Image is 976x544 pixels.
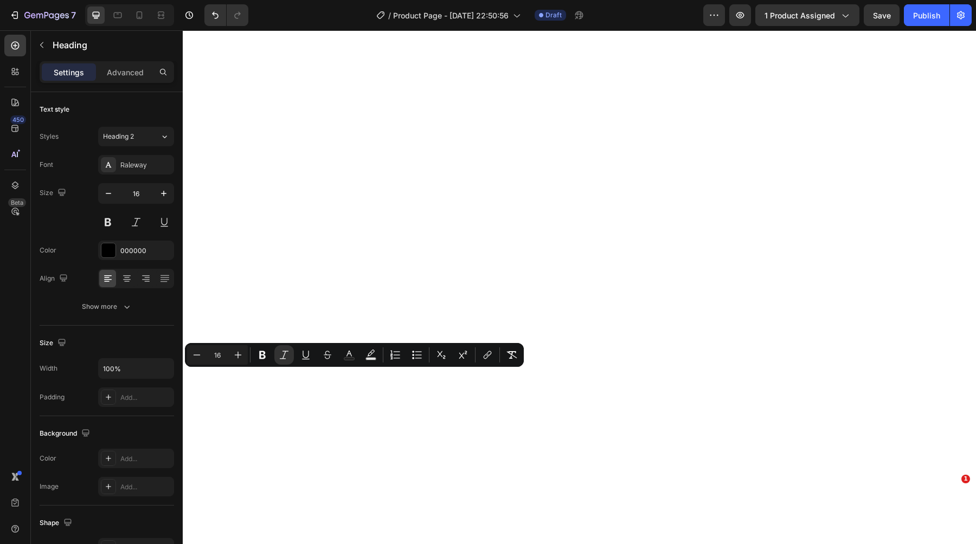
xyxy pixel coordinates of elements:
[204,4,248,26] div: Undo/Redo
[40,297,174,316] button: Show more
[40,454,56,463] div: Color
[8,198,26,207] div: Beta
[98,127,174,146] button: Heading 2
[40,392,65,402] div: Padding
[545,10,562,20] span: Draft
[40,186,68,200] div: Size
[40,336,68,351] div: Size
[961,475,970,483] span: 1
[82,301,132,312] div: Show more
[183,30,976,544] iframe: Design area
[939,491,965,517] iframe: Intercom live chat
[107,67,144,78] p: Advanced
[120,246,171,256] div: 000000
[40,160,53,170] div: Font
[53,38,170,51] p: Heading
[393,10,509,21] span: Product Page - [DATE] 22:50:56
[388,10,391,21] span: /
[904,4,949,26] button: Publish
[40,132,59,141] div: Styles
[40,482,59,491] div: Image
[185,343,524,367] div: Editor contextual toolbar
[120,393,171,403] div: Add...
[913,10,940,21] div: Publish
[40,516,74,530] div: Shape
[10,115,26,124] div: 450
[120,482,171,492] div: Add...
[120,454,171,464] div: Add...
[765,10,835,21] span: 1 product assigned
[755,4,859,26] button: 1 product assigned
[120,160,171,170] div: Raleway
[54,67,84,78] p: Settings
[103,132,134,141] span: Heading 2
[99,359,174,378] input: Auto
[40,245,56,255] div: Color
[40,364,57,373] div: Width
[40,426,92,441] div: Background
[873,11,891,20] span: Save
[40,105,69,114] div: Text style
[40,271,70,286] div: Align
[864,4,900,26] button: Save
[4,4,81,26] button: 7
[71,9,76,22] p: 7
